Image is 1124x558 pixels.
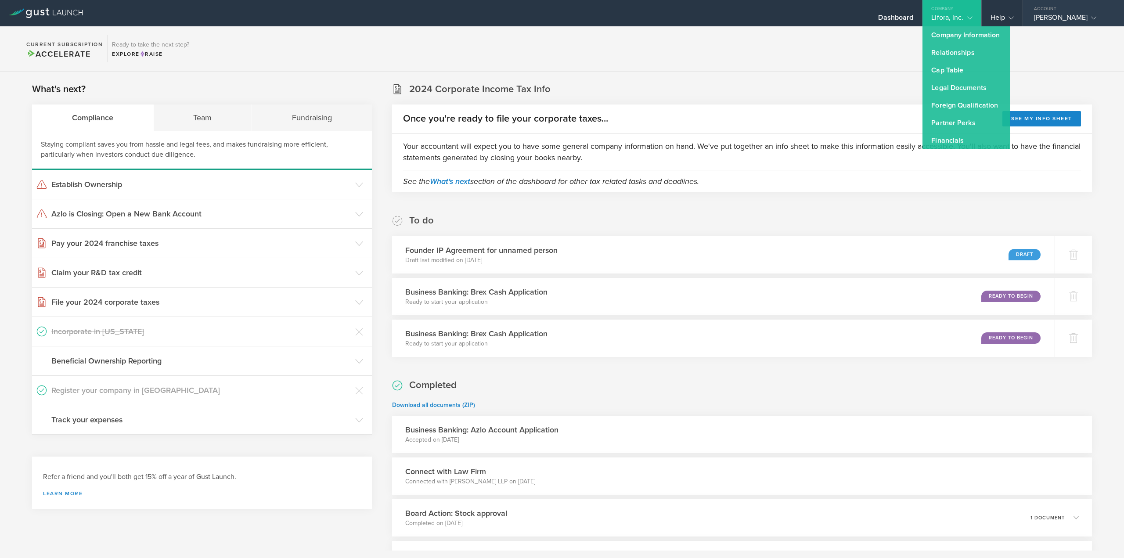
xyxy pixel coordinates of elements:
[26,42,103,47] h2: Current Subscription
[1080,516,1124,558] iframe: Chat Widget
[32,104,154,131] div: Compliance
[43,472,361,482] h3: Refer a friend and you'll both get 15% off a year of Gust Launch.
[405,339,548,348] p: Ready to start your application
[430,176,470,186] a: What's next
[51,296,351,308] h3: File your 2024 corporate taxes
[140,51,163,57] span: Raise
[405,256,558,265] p: Draft last modified on [DATE]
[931,13,972,26] div: Lifora, Inc.
[981,291,1041,302] div: Ready to Begin
[32,131,372,170] div: Staying compliant saves you from hassle and legal fees, and makes fundraising more efficient, par...
[51,208,351,220] h3: Azlo is Closing: Open a New Bank Account
[51,385,351,396] h3: Register your company in [GEOGRAPHIC_DATA]
[1034,13,1109,26] div: [PERSON_NAME]
[392,278,1055,315] div: Business Banking: Brex Cash ApplicationReady to start your applicationReady to Begin
[991,13,1014,26] div: Help
[51,267,351,278] h3: Claim your R&D tax credit
[51,355,351,367] h3: Beneficial Ownership Reporting
[1002,111,1081,126] button: See my info sheet
[107,35,194,62] div: Ready to take the next step?ExploreRaise
[403,112,608,125] h2: Once you're ready to file your corporate taxes...
[252,104,372,131] div: Fundraising
[409,379,457,392] h2: Completed
[154,104,252,131] div: Team
[112,42,189,48] h3: Ready to take the next step?
[51,179,351,190] h3: Establish Ownership
[981,332,1041,344] div: Ready to Begin
[405,286,548,298] h3: Business Banking: Brex Cash Application
[405,436,558,444] p: Accepted on [DATE]
[405,477,535,486] p: Connected with [PERSON_NAME] LLP on [DATE]
[32,83,86,96] h2: What's next?
[1009,249,1041,260] div: Draft
[405,519,507,528] p: Completed on [DATE]
[878,13,913,26] div: Dashboard
[51,326,351,337] h3: Incorporate in [US_STATE]
[403,176,699,186] em: See the section of the dashboard for other tax related tasks and deadlines.
[392,236,1055,274] div: Founder IP Agreement for unnamed personDraft last modified on [DATE]Draft
[112,50,189,58] div: Explore
[43,491,361,496] a: Learn more
[405,245,558,256] h3: Founder IP Agreement for unnamed person
[405,466,535,477] h3: Connect with Law Firm
[1030,515,1065,520] p: 1 document
[392,320,1055,357] div: Business Banking: Brex Cash ApplicationReady to start your applicationReady to Begin
[51,414,351,425] h3: Track your expenses
[405,508,507,519] h3: Board Action: Stock approval
[403,140,1081,163] p: Your accountant will expect you to have some general company information on hand. We've put toget...
[409,83,551,96] h2: 2024 Corporate Income Tax Info
[405,328,548,339] h3: Business Banking: Brex Cash Application
[405,298,548,306] p: Ready to start your application
[392,401,475,409] a: Download all documents (ZIP)
[409,214,434,227] h2: To do
[26,49,90,59] span: Accelerate
[405,424,558,436] h3: Business Banking: Azlo Account Application
[51,238,351,249] h3: Pay your 2024 franchise taxes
